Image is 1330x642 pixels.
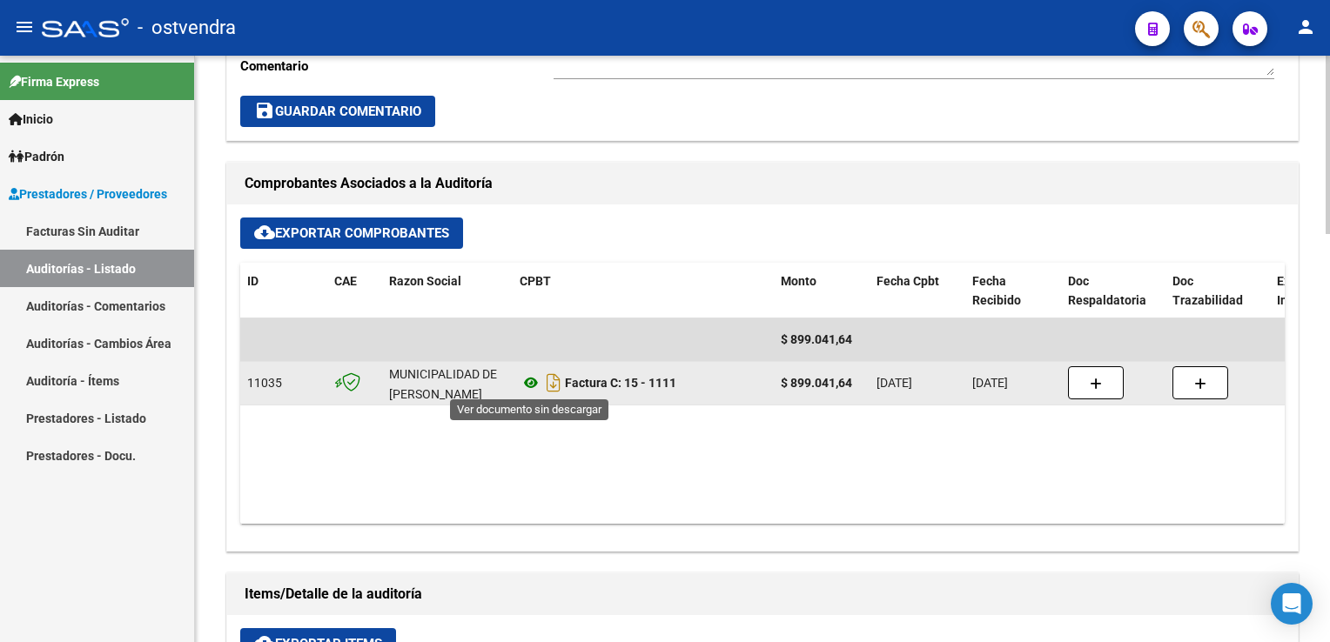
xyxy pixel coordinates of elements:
[327,263,382,320] datatable-header-cell: CAE
[1068,274,1146,308] span: Doc Respaldatoria
[870,263,965,320] datatable-header-cell: Fecha Cpbt
[1165,263,1270,320] datatable-header-cell: Doc Trazabilidad
[877,274,939,288] span: Fecha Cpbt
[565,376,676,390] strong: Factura C: 15 - 1111
[138,9,236,47] span: - ostvendra
[254,225,449,241] span: Exportar Comprobantes
[389,274,461,288] span: Razon Social
[245,580,1280,608] h1: Items/Detalle de la auditoría
[240,96,435,127] button: Guardar Comentario
[14,17,35,37] mat-icon: menu
[240,57,554,76] p: Comentario
[389,364,506,405] div: MUNICIPALIDAD DE [PERSON_NAME]
[520,274,551,288] span: CPBT
[245,170,1280,197] h1: Comprobantes Asociados a la Auditoría
[254,104,421,119] span: Guardar Comentario
[254,222,275,243] mat-icon: cloud_download
[1061,263,1165,320] datatable-header-cell: Doc Respaldatoria
[972,376,1008,390] span: [DATE]
[9,110,53,129] span: Inicio
[972,274,1021,308] span: Fecha Recibido
[781,376,852,390] strong: $ 899.041,64
[382,263,513,320] datatable-header-cell: Razon Social
[877,376,912,390] span: [DATE]
[1172,274,1243,308] span: Doc Trazabilidad
[781,274,816,288] span: Monto
[1277,274,1317,308] span: Expte. Interno
[9,184,167,204] span: Prestadores / Proveedores
[1295,17,1316,37] mat-icon: person
[9,72,99,91] span: Firma Express
[965,263,1061,320] datatable-header-cell: Fecha Recibido
[254,100,275,121] mat-icon: save
[774,263,870,320] datatable-header-cell: Monto
[240,263,327,320] datatable-header-cell: ID
[1271,583,1313,625] div: Open Intercom Messenger
[542,369,565,397] i: Descargar documento
[240,217,463,249] button: Exportar Comprobantes
[247,274,259,288] span: ID
[334,274,357,288] span: CAE
[247,376,282,390] span: 11035
[9,147,64,166] span: Padrón
[781,332,852,346] span: $ 899.041,64
[513,263,774,320] datatable-header-cell: CPBT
